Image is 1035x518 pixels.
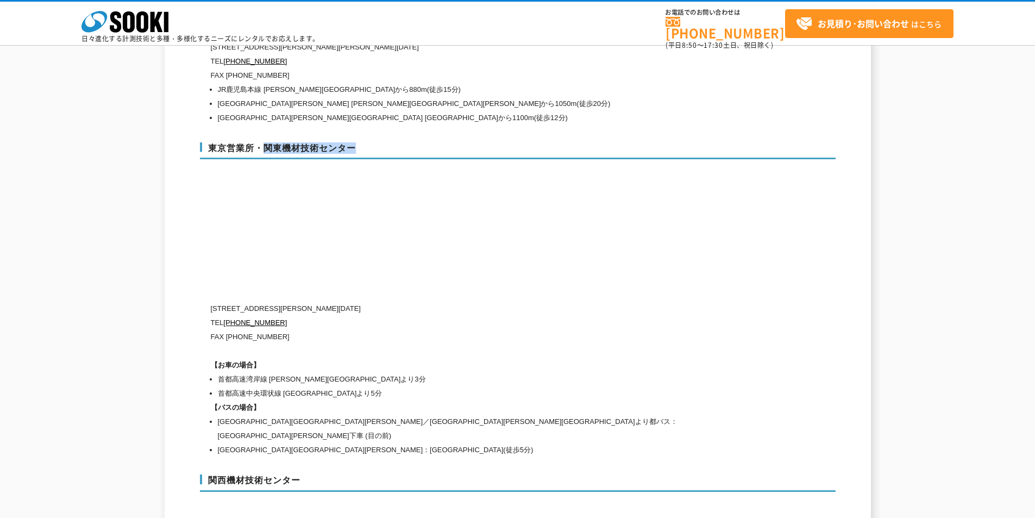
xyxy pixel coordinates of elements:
li: [GEOGRAPHIC_DATA][GEOGRAPHIC_DATA][PERSON_NAME]／[GEOGRAPHIC_DATA][PERSON_NAME][GEOGRAPHIC_DATA]より... [218,415,732,443]
li: [GEOGRAPHIC_DATA][PERSON_NAME] [PERSON_NAME][GEOGRAPHIC_DATA][PERSON_NAME]から1050m(徒歩20分) [218,97,732,111]
li: [GEOGRAPHIC_DATA][GEOGRAPHIC_DATA][PERSON_NAME]：[GEOGRAPHIC_DATA](徒歩5分) [218,443,732,457]
p: [STREET_ADDRESS][PERSON_NAME][DATE] [211,302,732,316]
span: 8:50 [682,40,697,50]
p: TEL [211,54,732,68]
li: 首都高速中央環状線 [GEOGRAPHIC_DATA]より5分 [218,386,732,401]
span: はこちら [796,16,942,32]
h3: 関西機材技術センター [200,475,836,492]
span: (平日 ～ 土日、祝日除く) [666,40,773,50]
p: FAX [PHONE_NUMBER] [211,68,732,83]
a: [PHONE_NUMBER] [666,17,785,39]
strong: お見積り･お問い合わせ [818,17,909,30]
p: FAX [PHONE_NUMBER] [211,330,732,344]
h1: 【バスの場合】 [211,401,732,415]
p: 日々進化する計測技術と多種・多様化するニーズにレンタルでお応えします。 [81,35,319,42]
h1: 【お車の場合】 [211,358,732,372]
span: 17:30 [704,40,723,50]
a: [PHONE_NUMBER] [223,319,287,327]
li: [GEOGRAPHIC_DATA][PERSON_NAME][GEOGRAPHIC_DATA] [GEOGRAPHIC_DATA]から1100m(徒歩12分) [218,111,732,125]
h3: 東京営業所・関東機材技術センター [200,142,836,160]
li: JR鹿児島本線 [PERSON_NAME][GEOGRAPHIC_DATA]から880m(徒歩15分) [218,83,732,97]
a: お見積り･お問い合わせはこちら [785,9,954,38]
p: TEL [211,316,732,330]
span: お電話でのお問い合わせは [666,9,785,16]
a: [PHONE_NUMBER] [223,57,287,65]
li: 首都高速湾岸線 [PERSON_NAME][GEOGRAPHIC_DATA]より3分 [218,372,732,386]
